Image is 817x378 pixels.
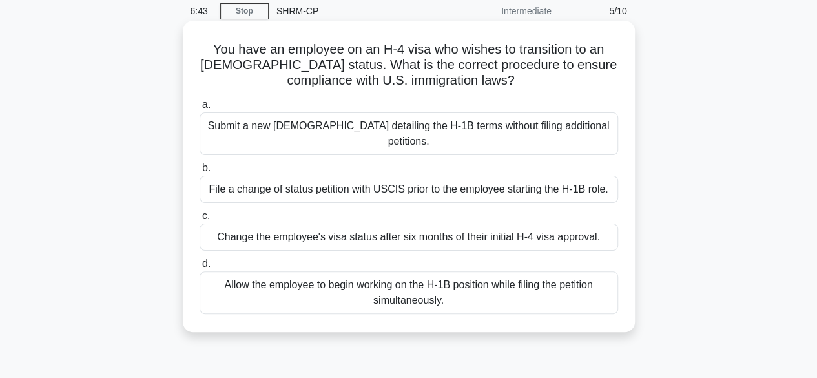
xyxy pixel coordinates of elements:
[202,99,211,110] span: a.
[200,271,618,314] div: Allow the employee to begin working on the H-1B position while filing the petition simultaneously.
[200,176,618,203] div: File a change of status petition with USCIS prior to the employee starting the H-1B role.
[202,162,211,173] span: b.
[200,224,618,251] div: Change the employee's visa status after six months of their initial H-4 visa approval.
[202,258,211,269] span: d.
[200,112,618,155] div: Submit a new [DEMOGRAPHIC_DATA] detailing the H-1B terms without filing additional petitions.
[202,210,210,221] span: c.
[198,41,619,89] h5: You have an employee on an H-4 visa who wishes to transition to an [DEMOGRAPHIC_DATA] status. Wha...
[220,3,269,19] a: Stop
